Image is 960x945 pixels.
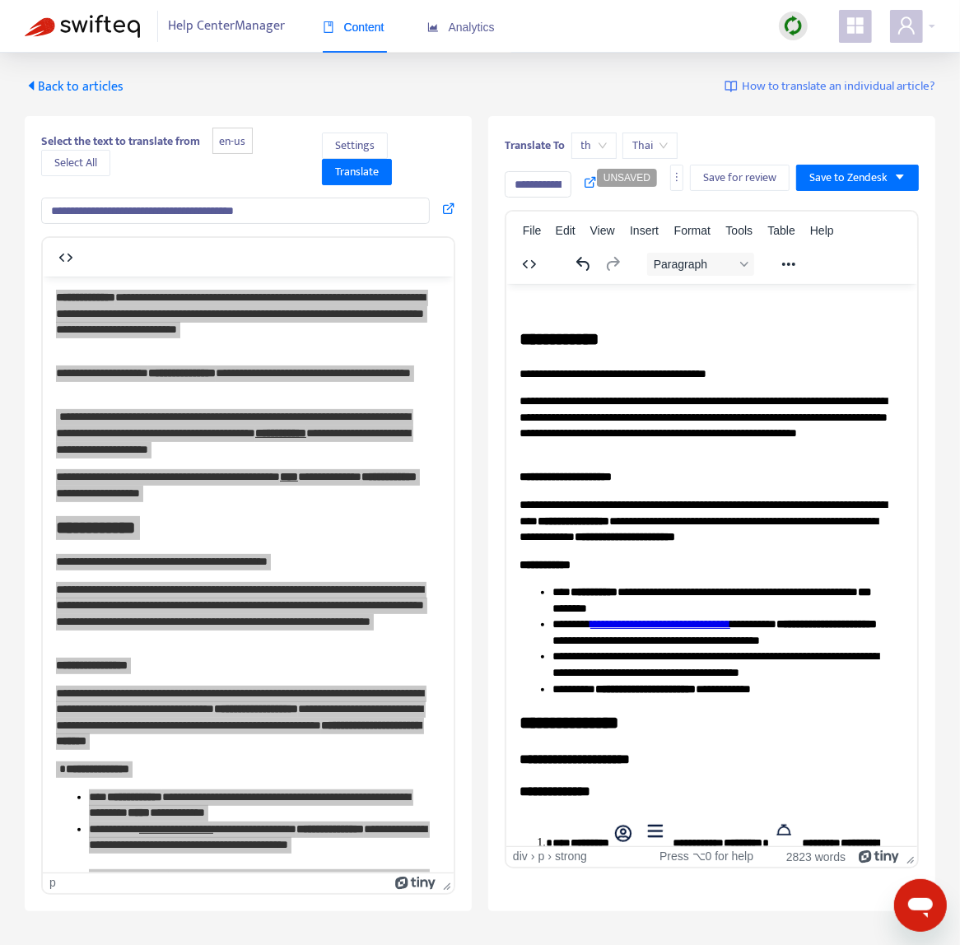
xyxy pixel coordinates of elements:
[322,133,388,159] button: Settings
[590,224,615,237] span: View
[809,169,888,187] span: Save to Zendesk
[775,253,803,276] button: Reveal or hide additional toolbar items
[894,171,906,183] span: caret-down
[538,850,545,864] div: p
[436,873,454,893] div: Press the Up and Down arrow keys to resize the editor.
[767,224,795,237] span: Table
[322,159,392,185] button: Translate
[427,21,495,34] span: Analytics
[725,80,738,93] img: image-link
[671,171,683,183] span: more
[169,11,286,42] span: Help Center Manager
[49,876,56,890] div: p
[796,165,919,191] button: Save to Zendeskcaret-down
[41,132,200,151] b: Select the text to translate from
[894,879,947,932] iframe: Button to launch messaging window
[654,258,734,271] span: Paragraph
[25,79,38,92] span: caret-left
[647,253,754,276] button: Block Paragraph
[599,253,627,276] button: Redo
[395,876,436,889] a: Powered by Tiny
[41,150,110,176] button: Select All
[323,21,384,34] span: Content
[54,154,97,172] span: Select All
[859,850,900,863] a: Powered by Tiny
[726,224,753,237] span: Tools
[674,224,711,237] span: Format
[581,133,607,158] span: th
[786,850,846,864] button: 2823 words
[513,850,528,864] div: div
[670,165,683,191] button: more
[212,128,253,155] span: en-us
[335,137,375,155] span: Settings
[630,224,659,237] span: Insert
[897,16,916,35] span: user
[506,284,917,846] iframe: Rich Text Area
[548,850,552,864] div: ›
[43,277,454,873] iframe: Rich Text Area
[523,224,542,237] span: File
[742,77,935,96] span: How to translate an individual article?
[323,21,334,33] span: book
[783,16,804,36] img: sync.dc5367851b00ba804db3.png
[810,224,834,237] span: Help
[603,172,650,184] span: UNSAVED
[335,163,379,181] span: Translate
[25,15,140,38] img: Swifteq
[505,136,565,155] b: Translate To
[555,850,587,864] div: strong
[427,21,439,33] span: area-chart
[900,847,917,867] div: Press the Up and Down arrow keys to resize the editor.
[642,850,771,864] div: Press ⌥0 for help
[25,76,123,98] span: Back to articles
[703,169,776,187] span: Save for review
[846,16,865,35] span: appstore
[725,77,935,96] a: How to translate an individual article?
[556,224,576,237] span: Edit
[690,165,790,191] button: Save for review
[531,850,535,864] div: ›
[632,133,668,158] span: Thai
[570,253,598,276] button: Undo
